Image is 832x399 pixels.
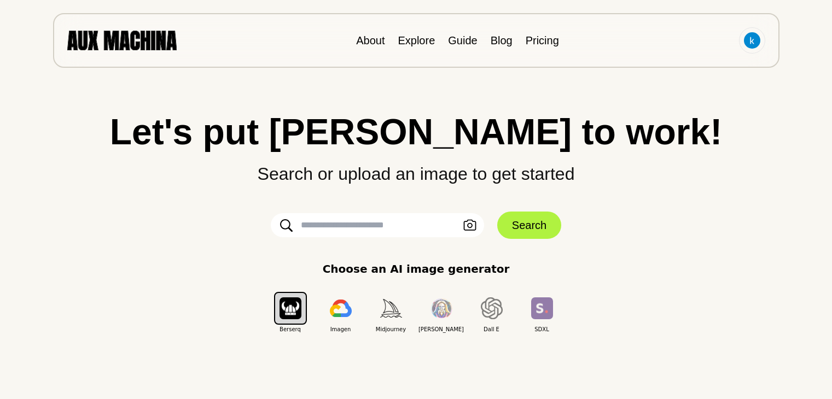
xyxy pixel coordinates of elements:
h1: Let's put [PERSON_NAME] to work! [22,114,810,150]
img: Avatar [744,32,760,49]
img: Berserq [280,297,301,319]
a: About [356,34,385,46]
button: Search [497,212,561,239]
a: Explore [398,34,435,46]
span: SDXL [517,325,567,333]
p: Search or upload an image to get started [22,150,810,187]
span: Imagen [316,325,366,333]
span: Midjourney [366,325,416,333]
a: Pricing [526,34,559,46]
p: Choose an AI image generator [323,261,510,277]
img: Midjourney [380,299,402,317]
span: [PERSON_NAME] [416,325,467,333]
span: Berserq [265,325,316,333]
a: Blog [491,34,513,46]
img: Dall E [481,297,503,319]
span: Dall E [467,325,517,333]
img: Imagen [330,300,352,317]
img: SDXL [531,297,553,319]
img: Leonardo [430,298,452,319]
img: AUX MACHINA [67,31,177,50]
a: Guide [448,34,477,46]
